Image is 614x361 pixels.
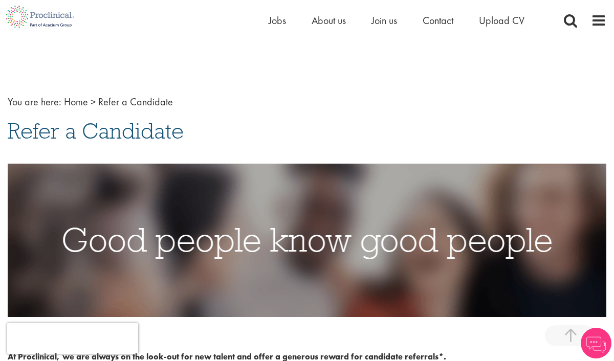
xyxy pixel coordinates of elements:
a: Upload CV [479,14,524,27]
a: Join us [371,14,397,27]
iframe: reCAPTCHA [7,323,138,354]
a: breadcrumb link [64,95,88,108]
span: Refer a Candidate [98,95,173,108]
span: > [91,95,96,108]
span: Refer a Candidate [8,117,184,145]
span: You are here: [8,95,61,108]
a: About us [312,14,346,27]
img: Chatbot [581,328,611,358]
a: Contact [423,14,453,27]
a: Jobs [269,14,286,27]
